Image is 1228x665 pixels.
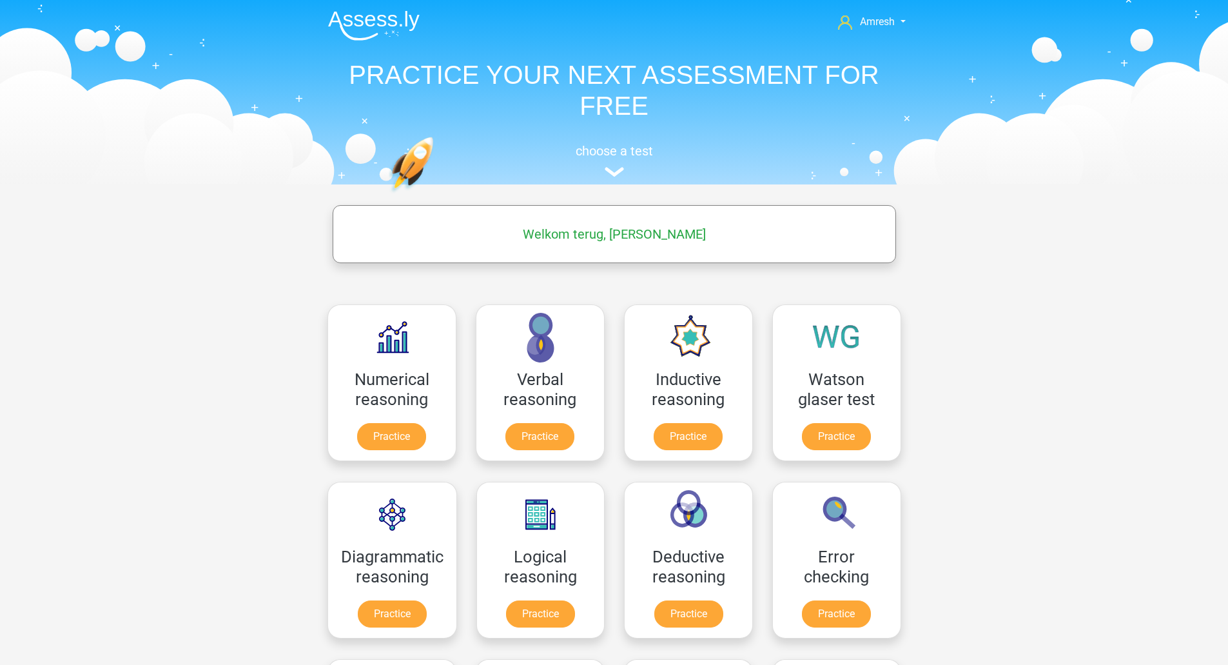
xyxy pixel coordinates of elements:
[654,423,723,450] a: Practice
[358,600,427,628] a: Practice
[654,600,723,628] a: Practice
[802,423,871,450] a: Practice
[833,14,910,30] a: Amresh
[860,15,895,28] span: Amresh
[802,600,871,628] a: Practice
[605,167,624,177] img: assessment
[505,423,574,450] a: Practice
[506,600,575,628] a: Practice
[328,10,420,41] img: Assessly
[339,226,890,242] h5: Welkom terug, [PERSON_NAME]
[318,143,911,159] h5: choose a test
[318,59,911,121] h1: PRACTICE YOUR NEXT ASSESSMENT FOR FREE
[357,423,426,450] a: Practice
[318,143,911,177] a: choose a test
[389,137,483,253] img: practice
